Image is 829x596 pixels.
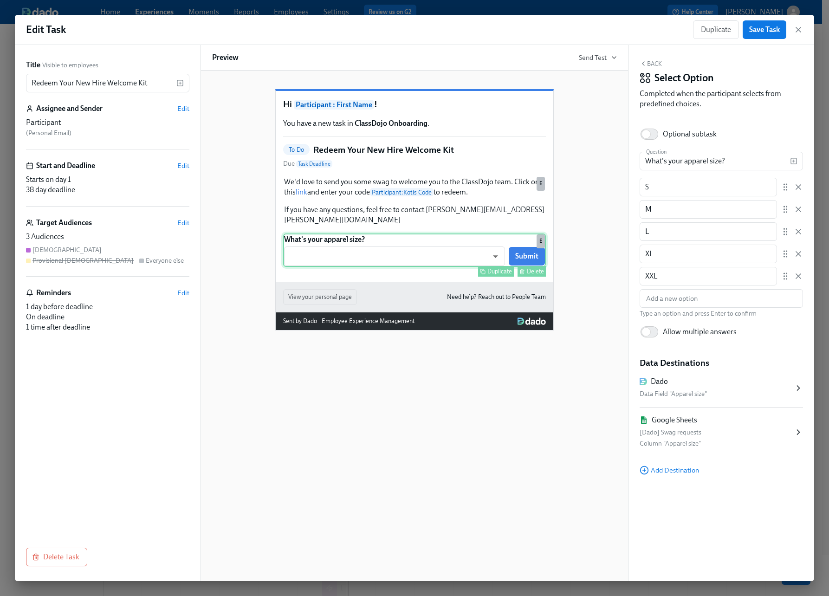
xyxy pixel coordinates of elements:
[527,268,544,275] div: Delete
[26,322,189,332] div: 1 time after deadline
[283,176,546,226] div: We'd love to send you some swag to welcome you to the ClassDojo team. Click on thislinkand enter ...
[26,161,189,207] div: Start and DeadlineEditStarts on day 138 day deadline
[447,292,546,302] a: Need help? Reach out to People Team
[478,266,514,277] button: Duplicate
[313,144,454,156] h5: Redeem Your New Hire Welcome Kit
[640,369,803,408] div: DadoData Field "Apparel size"
[283,289,357,305] button: View your personal page
[294,100,374,110] span: Participant : First Name
[283,233,546,267] div: What's your apparel size?​Submit Duplicate DeleteE
[283,118,546,129] p: You have a new task in .
[32,256,134,265] div: Provisional [DEMOGRAPHIC_DATA]
[640,357,803,369] h5: Data Destinations
[579,53,617,62] button: Send Test
[26,218,189,277] div: Target AudiencesEdit3 Audiences[DEMOGRAPHIC_DATA]Provisional [DEMOGRAPHIC_DATA]Everyone else
[640,490,803,500] div: Block ID: EfR_m6QQGjb
[26,312,189,322] div: On deadline
[177,288,189,298] button: Edit
[34,552,79,562] span: Delete Task
[36,161,95,171] h6: Start and Deadline
[42,61,98,70] span: Visible to employees
[355,119,427,128] strong: ClassDojo Onboarding
[26,185,75,194] span: 38 day deadline
[640,152,790,170] input: Enter a question...
[296,160,332,168] span: Task Deadline
[26,60,40,70] label: Title
[640,389,794,400] div: Data Field "Apparel size"
[652,415,697,425] div: Google Sheets
[640,89,803,109] div: Completed when the participant selects from predefined choices.
[177,104,189,113] button: Edit
[283,316,414,326] div: Sent by Dado - Employee Experience Management
[288,292,352,302] span: View your personal page
[701,25,731,34] span: Duplicate
[283,146,310,153] span: To Do
[651,376,668,387] div: Dado
[26,23,66,37] h1: Edit Task
[693,20,739,39] button: Duplicate
[26,129,71,137] span: ( Personal Email )
[640,60,662,67] button: Back
[749,25,780,34] span: Save Task
[283,159,332,168] span: Due
[32,246,102,254] div: [DEMOGRAPHIC_DATA]
[36,218,92,228] h6: Target Audiences
[640,438,794,449] div: Column "Apparel size"
[36,104,103,114] h6: Assignee and Sender
[640,309,803,318] p: Type an option and press Enter to confirm
[177,161,189,170] button: Edit
[283,98,546,111] h1: Hi !
[487,268,512,275] div: Duplicate
[640,427,794,438] div: [Dado] Swag requests
[663,129,717,139] div: Optional subtask
[26,175,189,185] div: Starts on day 1
[26,548,87,566] button: Delete Task
[26,117,189,128] div: Participant
[146,256,184,265] div: Everyone else
[537,177,545,191] div: Used by Everyone else audience
[790,157,797,165] svg: Insert text variable
[537,234,545,248] div: Used by Everyone else audience
[663,327,737,337] span: Allow multiple answers
[26,288,189,332] div: RemindersEdit1 day before deadlineOn deadline1 time after deadline
[26,232,189,242] div: 3 Audiences
[26,302,189,312] div: 1 day before deadline
[518,317,546,325] img: Dado
[654,71,714,85] h4: Select Option
[743,20,786,39] button: Save Task
[518,266,546,277] button: Delete
[177,218,189,227] button: Edit
[36,288,71,298] h6: Reminders
[640,466,699,475] button: Add Destination
[640,408,803,457] div: Google Sheets[Dado] Swag requestsColumn "Apparel size"
[26,104,189,149] div: Assignee and SenderEditParticipant (Personal Email)
[212,52,239,63] h6: Preview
